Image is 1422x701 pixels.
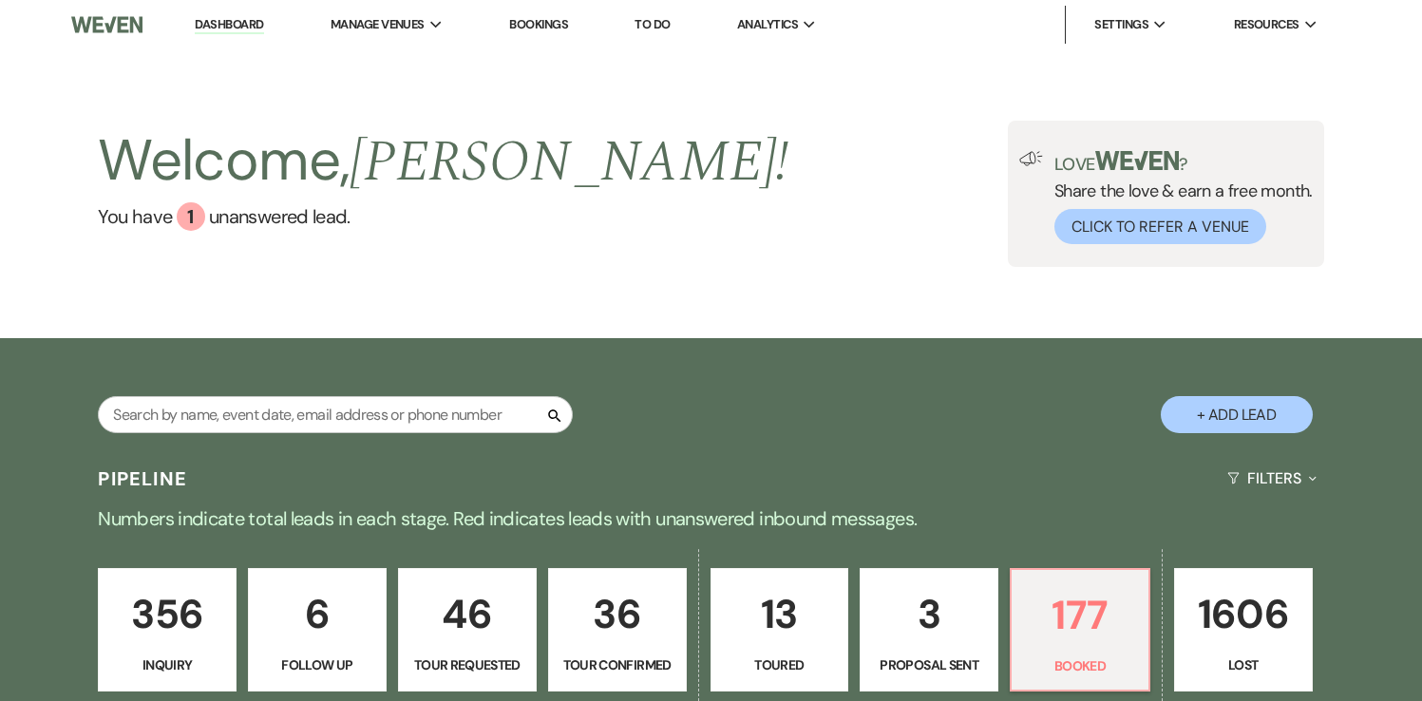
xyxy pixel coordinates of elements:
p: Tour Requested [410,654,524,675]
h3: Pipeline [98,465,187,492]
a: 46Tour Requested [398,568,537,692]
a: 1606Lost [1174,568,1313,692]
p: 3 [872,582,986,646]
a: To Do [635,16,670,32]
a: 36Tour Confirmed [548,568,687,692]
img: Weven Logo [71,5,142,45]
p: Tour Confirmed [560,654,674,675]
input: Search by name, event date, email address or phone number [98,396,573,433]
p: Numbers indicate total leads in each stage. Red indicates leads with unanswered inbound messages. [28,503,1395,534]
a: 6Follow Up [248,568,387,692]
p: 1606 [1186,582,1300,646]
p: 46 [410,582,524,646]
p: 356 [110,582,224,646]
img: weven-logo-green.svg [1095,151,1180,170]
p: Follow Up [260,654,374,675]
button: + Add Lead [1161,396,1313,433]
p: Inquiry [110,654,224,675]
a: Bookings [509,16,568,32]
button: Click to Refer a Venue [1054,209,1266,244]
p: Proposal Sent [872,654,986,675]
a: 356Inquiry [98,568,237,692]
span: Manage Venues [331,15,425,34]
a: You have 1 unanswered lead. [98,202,788,231]
img: loud-speaker-illustration.svg [1019,151,1043,166]
div: 1 [177,202,205,231]
p: 177 [1023,583,1137,647]
button: Filters [1220,453,1323,503]
a: 177Booked [1010,568,1150,692]
div: Share the love & earn a free month. [1043,151,1313,244]
span: [PERSON_NAME] ! [350,119,788,206]
p: Toured [723,654,837,675]
p: Booked [1023,655,1137,676]
span: Analytics [737,15,798,34]
p: Lost [1186,654,1300,675]
a: 13Toured [711,568,849,692]
a: 3Proposal Sent [860,568,998,692]
span: Settings [1094,15,1148,34]
span: Resources [1234,15,1299,34]
p: 13 [723,582,837,646]
p: Love ? [1054,151,1313,173]
p: 6 [260,582,374,646]
h2: Welcome, [98,121,788,202]
a: Dashboard [195,16,263,34]
p: 36 [560,582,674,646]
